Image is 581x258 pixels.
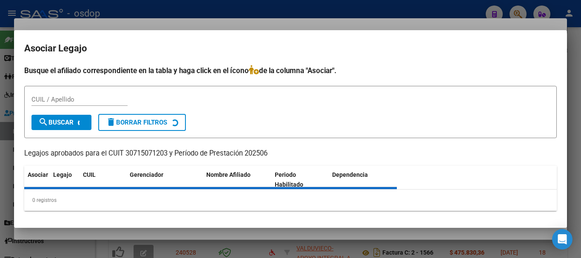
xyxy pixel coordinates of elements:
[38,117,48,127] mat-icon: search
[106,119,167,126] span: Borrar Filtros
[332,171,368,178] span: Dependencia
[203,166,271,194] datatable-header-cell: Nombre Afiliado
[24,65,557,76] h4: Busque el afiliado correspondiente en la tabla y haga click en el ícono de la columna "Asociar".
[24,148,557,159] p: Legajos aprobados para el CUIT 30715071203 y Período de Prestación 202506
[50,166,80,194] datatable-header-cell: Legajo
[271,166,329,194] datatable-header-cell: Periodo Habilitado
[28,171,48,178] span: Asociar
[130,171,163,178] span: Gerenciador
[83,171,96,178] span: CUIL
[106,117,116,127] mat-icon: delete
[80,166,126,194] datatable-header-cell: CUIL
[53,171,72,178] span: Legajo
[206,171,251,178] span: Nombre Afiliado
[552,229,572,249] div: Open Intercom Messenger
[98,114,186,131] button: Borrar Filtros
[329,166,397,194] datatable-header-cell: Dependencia
[24,190,557,211] div: 0 registros
[24,40,557,57] h2: Asociar Legajo
[275,171,303,188] span: Periodo Habilitado
[31,115,91,130] button: Buscar
[126,166,203,194] datatable-header-cell: Gerenciador
[24,166,50,194] datatable-header-cell: Asociar
[38,119,74,126] span: Buscar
